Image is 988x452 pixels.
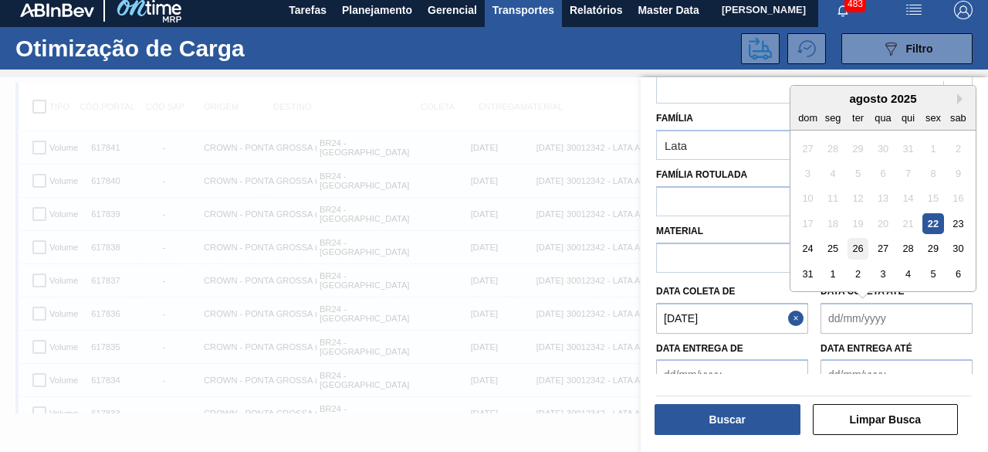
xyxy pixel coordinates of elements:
div: Not available quinta-feira, 7 de agosto de 2025 [898,163,919,184]
div: Not available quinta-feira, 31 de julho de 2025 [898,138,919,158]
div: month 2025-08 [795,135,970,286]
div: seg [823,107,844,127]
label: Família Rotulada [656,169,747,180]
span: Planejamento [342,1,412,19]
div: Choose segunda-feira, 1 de setembro de 2025 [823,263,844,284]
div: Not available domingo, 27 de julho de 2025 [797,138,818,158]
div: Not available segunda-feira, 11 de agosto de 2025 [823,188,844,209]
div: Not available sábado, 2 de agosto de 2025 [948,138,969,158]
input: dd/mm/yyyy [656,359,808,390]
button: Filtro [841,33,973,64]
label: Data entrega de [656,343,743,354]
h1: Otimização de Carga [15,39,271,57]
div: Not available terça-feira, 19 de agosto de 2025 [848,213,868,234]
div: Choose sexta-feira, 22 de agosto de 2025 [922,213,943,234]
div: Not available segunda-feira, 18 de agosto de 2025 [823,213,844,234]
span: Gerencial [428,1,477,19]
div: Choose terça-feira, 26 de agosto de 2025 [848,238,868,259]
div: Alterar para histórico [787,33,834,64]
span: Filtro [906,42,933,55]
div: Choose segunda-feira, 25 de agosto de 2025 [823,238,844,259]
span: Transportes [492,1,554,19]
label: Família [656,113,693,124]
div: Not available domingo, 3 de agosto de 2025 [797,163,818,184]
div: Choose domingo, 31 de agosto de 2025 [797,263,818,284]
div: Not available domingo, 10 de agosto de 2025 [797,188,818,209]
div: Not available domingo, 17 de agosto de 2025 [797,213,818,234]
div: Choose sexta-feira, 5 de setembro de 2025 [922,263,943,284]
div: Not available quinta-feira, 21 de agosto de 2025 [898,213,919,234]
div: Choose sábado, 30 de agosto de 2025 [948,238,969,259]
div: Choose terça-feira, 2 de setembro de 2025 [848,263,868,284]
button: Close [788,303,808,334]
div: Not available terça-feira, 5 de agosto de 2025 [848,163,868,184]
div: Not available terça-feira, 12 de agosto de 2025 [848,188,868,209]
div: Not available segunda-feira, 4 de agosto de 2025 [823,163,844,184]
img: TNhmsLtSVTkK8tSr43FrP2fwEKptu5GPRR3wAAAABJRU5ErkJggg== [20,3,94,17]
img: Logout [954,1,973,19]
div: sex [922,107,943,127]
div: Lata [665,139,687,152]
div: Not available quarta-feira, 6 de agosto de 2025 [872,163,893,184]
span: Tarefas [289,1,327,19]
div: ter [848,107,868,127]
div: Not available sábado, 16 de agosto de 2025 [948,188,969,209]
label: Data coleta até [821,286,904,297]
button: Limpar Busca [813,404,959,435]
div: Not available sábado, 9 de agosto de 2025 [948,163,969,184]
div: Choose quinta-feira, 4 de setembro de 2025 [898,263,919,284]
div: Not available sexta-feira, 1 de agosto de 2025 [922,138,943,158]
div: Choose sexta-feira, 29 de agosto de 2025 [922,238,943,259]
div: Not available quarta-feira, 20 de agosto de 2025 [872,213,893,234]
div: Choose sábado, 6 de setembro de 2025 [948,263,969,284]
button: Buscar [655,404,800,435]
span: Relatórios [570,1,622,19]
button: Next Month [957,93,968,104]
div: dom [797,107,818,127]
div: Not available quarta-feira, 30 de julho de 2025 [872,138,893,158]
div: Enviar para Transportes [741,33,787,64]
div: Choose quinta-feira, 28 de agosto de 2025 [898,238,919,259]
div: Not available sexta-feira, 15 de agosto de 2025 [922,188,943,209]
input: dd/mm/yyyy [821,359,973,390]
div: Not available quarta-feira, 13 de agosto de 2025 [872,188,893,209]
div: Choose domingo, 24 de agosto de 2025 [797,238,818,259]
div: Choose quarta-feira, 3 de setembro de 2025 [872,263,893,284]
label: Data entrega até [821,343,912,354]
img: userActions [905,1,923,19]
div: Not available segunda-feira, 28 de julho de 2025 [823,138,844,158]
div: qui [898,107,919,127]
label: Data coleta de [656,286,735,297]
label: Material [656,226,703,236]
div: qua [872,107,893,127]
div: Not available terça-feira, 29 de julho de 2025 [848,138,868,158]
div: agosto 2025 [790,92,976,105]
div: Choose quarta-feira, 27 de agosto de 2025 [872,238,893,259]
input: dd/mm/yyyy [656,303,808,334]
div: Not available quinta-feira, 14 de agosto de 2025 [898,188,919,209]
input: dd/mm/yyyy [821,303,973,334]
div: Choose sábado, 23 de agosto de 2025 [948,213,969,234]
div: Not available sexta-feira, 8 de agosto de 2025 [922,163,943,184]
span: Master Data [638,1,699,19]
div: sab [948,107,969,127]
